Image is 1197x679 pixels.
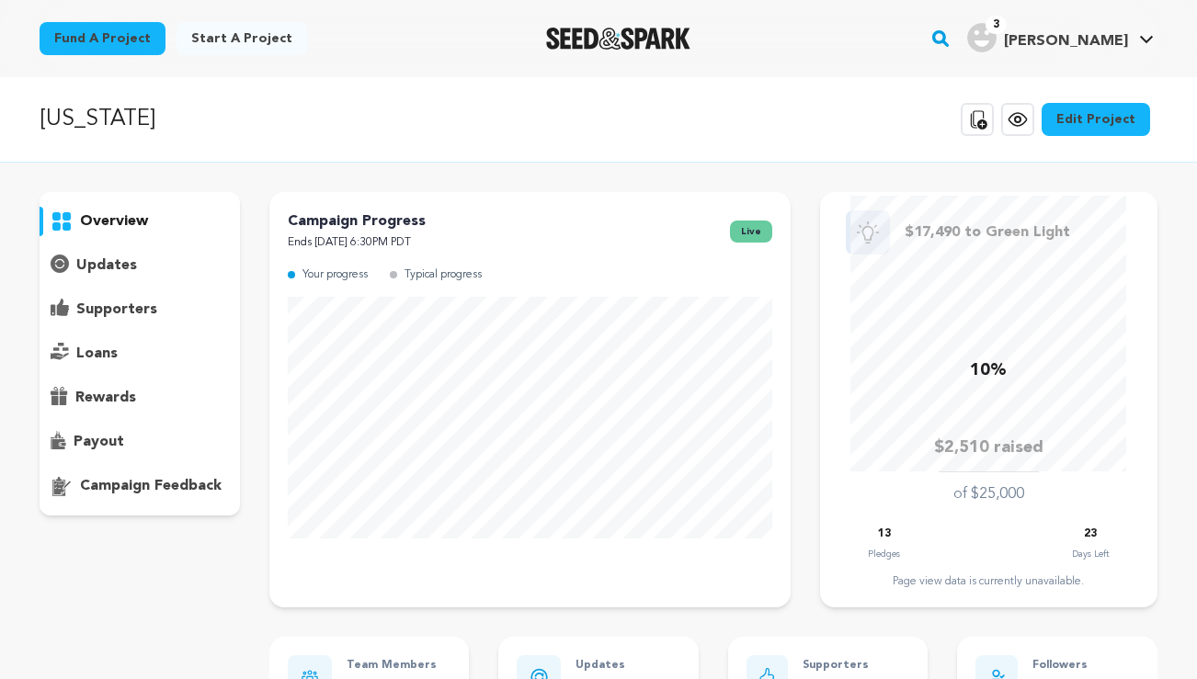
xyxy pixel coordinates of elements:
[546,28,690,50] a: Seed&Spark Homepage
[40,103,155,136] p: [US_STATE]
[730,221,772,243] span: live
[967,23,997,52] img: user.png
[347,655,437,676] p: Team Members
[40,207,240,236] button: overview
[963,19,1157,58] span: Daniel R.'s Profile
[1032,655,1139,676] p: Followers
[40,471,240,501] button: campaign feedback
[405,265,482,286] p: Typical progress
[40,339,240,368] button: loans
[546,28,690,50] img: Seed&Spark Logo Dark Mode
[1084,524,1097,545] p: 23
[76,299,157,321] p: supporters
[80,475,222,497] p: campaign feedback
[1004,34,1128,49] span: [PERSON_NAME]
[288,210,426,232] p: Campaign Progress
[302,265,368,286] p: Your progress
[177,22,307,55] a: Start a project
[1042,103,1150,136] a: Edit Project
[803,655,909,676] p: Supporters
[963,19,1157,52] a: Daniel R.'s Profile
[953,483,1024,505] p: of $25,000
[76,343,118,365] p: loans
[1072,545,1109,563] p: Days Left
[970,357,1007,384] p: 10%
[40,295,240,324] button: supporters
[40,427,240,457] button: payout
[838,574,1139,589] div: Page view data is currently unavailable.
[40,251,240,280] button: updates
[986,16,1007,34] span: 3
[868,545,900,563] p: Pledges
[40,383,240,413] button: rewards
[967,23,1128,52] div: Daniel R.'s Profile
[80,210,148,232] p: overview
[76,255,137,277] p: updates
[74,431,124,453] p: payout
[878,524,891,545] p: 13
[576,655,625,676] p: Updates
[40,22,165,55] a: Fund a project
[288,232,426,254] p: Ends [DATE] 6:30PM PDT
[75,387,136,409] p: rewards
